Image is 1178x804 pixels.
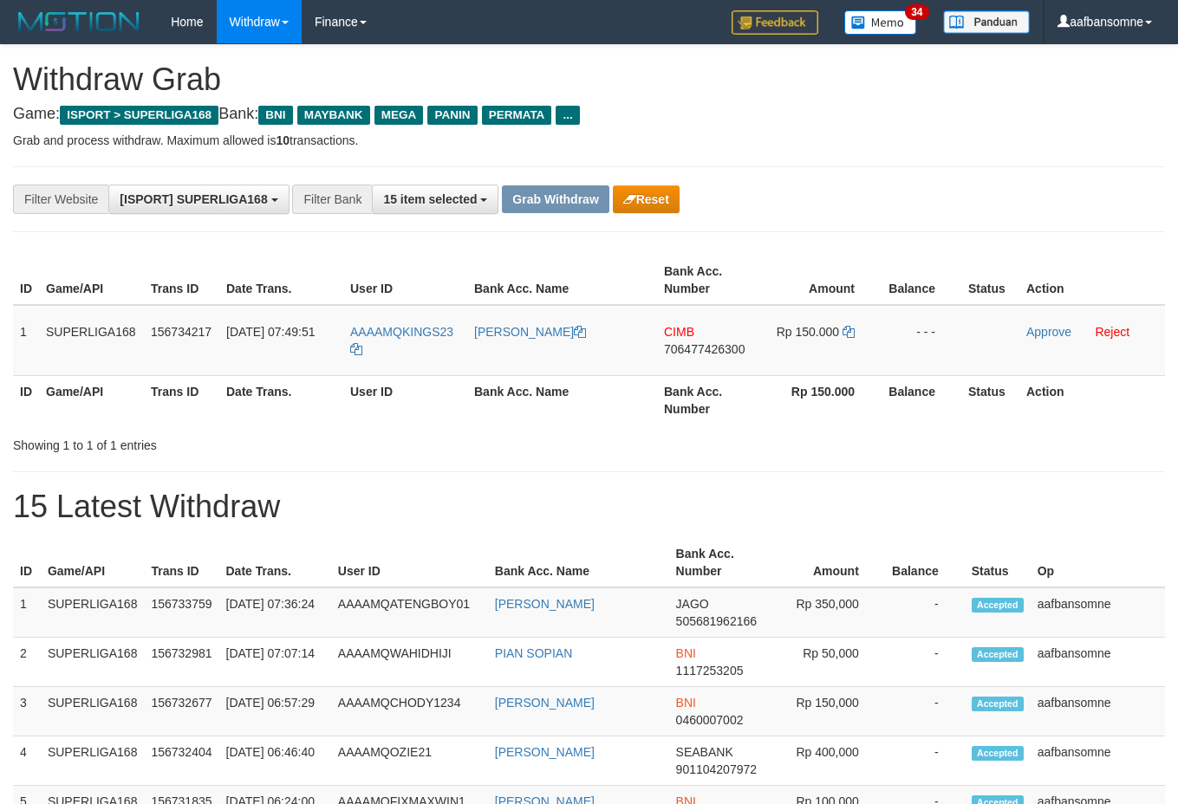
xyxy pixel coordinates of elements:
[39,256,144,305] th: Game/API
[669,538,769,587] th: Bank Acc. Number
[331,538,488,587] th: User ID
[759,256,881,305] th: Amount
[972,598,1024,613] span: Accepted
[502,185,609,213] button: Grab Withdraw
[297,106,370,125] span: MAYBANK
[41,587,145,638] td: SUPERLIGA168
[13,106,1165,123] h4: Game: Bank:
[1031,638,1165,687] td: aafbansomne
[219,375,343,425] th: Date Trans.
[427,106,477,125] span: PANIN
[144,587,218,638] td: 156733759
[13,256,39,305] th: ID
[1095,325,1129,339] a: Reject
[759,375,881,425] th: Rp 150.000
[467,375,657,425] th: Bank Acc. Name
[613,185,680,213] button: Reset
[885,587,965,638] td: -
[13,638,41,687] td: 2
[331,587,488,638] td: AAAAMQATENGBOY01
[13,132,1165,149] p: Grab and process withdraw. Maximum allowed is transactions.
[13,490,1165,524] h1: 15 Latest Withdraw
[41,538,145,587] th: Game/API
[331,638,488,687] td: AAAAMQWAHIDHIJI
[343,375,467,425] th: User ID
[350,325,453,339] span: AAAAMQKINGS23
[881,256,961,305] th: Balance
[657,256,759,305] th: Bank Acc. Number
[144,736,218,786] td: 156732404
[13,375,39,425] th: ID
[1031,538,1165,587] th: Op
[1031,687,1165,736] td: aafbansomne
[495,646,572,660] a: PIAN SOPIAN
[676,646,696,660] span: BNI
[219,538,331,587] th: Date Trans.
[331,687,488,736] td: AAAAMQCHODY1234
[885,638,965,687] td: -
[13,538,41,587] th: ID
[60,106,218,125] span: ISPORT > SUPERLIGA168
[1019,375,1165,425] th: Action
[219,736,331,786] td: [DATE] 06:46:40
[13,687,41,736] td: 3
[13,430,478,454] div: Showing 1 to 1 of 1 entries
[41,638,145,687] td: SUPERLIGA168
[292,185,372,214] div: Filter Bank
[219,687,331,736] td: [DATE] 06:57:29
[144,256,219,305] th: Trans ID
[474,325,586,339] a: [PERSON_NAME]
[972,647,1024,662] span: Accepted
[1019,256,1165,305] th: Action
[39,305,144,376] td: SUPERLIGA168
[258,106,292,125] span: BNI
[769,638,885,687] td: Rp 50,000
[13,305,39,376] td: 1
[1031,587,1165,638] td: aafbansomne
[676,614,757,628] span: Copy 505681962166 to clipboard
[226,325,315,339] span: [DATE] 07:49:51
[769,538,885,587] th: Amount
[13,185,108,214] div: Filter Website
[676,696,696,710] span: BNI
[276,133,290,147] strong: 10
[664,325,694,339] span: CIMB
[769,736,885,786] td: Rp 400,000
[664,342,745,356] span: Copy 706477426300 to clipboard
[777,325,839,339] span: Rp 150.000
[1026,325,1071,339] a: Approve
[13,62,1165,97] h1: Withdraw Grab
[972,697,1024,711] span: Accepted
[885,687,965,736] td: -
[108,185,289,214] button: [ISPORT] SUPERLIGA168
[769,587,885,638] td: Rp 350,000
[495,745,595,759] a: [PERSON_NAME]
[657,375,759,425] th: Bank Acc. Number
[144,687,218,736] td: 156732677
[881,375,961,425] th: Balance
[350,325,453,356] a: AAAAMQKINGS23
[41,687,145,736] td: SUPERLIGA168
[676,762,757,776] span: Copy 901104207972 to clipboard
[676,597,709,611] span: JAGO
[374,106,424,125] span: MEGA
[885,538,965,587] th: Balance
[343,256,467,305] th: User ID
[144,375,219,425] th: Trans ID
[13,736,41,786] td: 4
[676,745,733,759] span: SEABANK
[13,587,41,638] td: 1
[482,106,552,125] span: PERMATA
[331,736,488,786] td: AAAAMQOZIE21
[495,597,595,611] a: [PERSON_NAME]
[144,638,218,687] td: 156732981
[556,106,579,125] span: ...
[372,185,498,214] button: 15 item selected
[144,538,218,587] th: Trans ID
[844,10,917,35] img: Button%20Memo.svg
[881,305,961,376] td: - - -
[732,10,818,35] img: Feedback.jpg
[961,375,1019,425] th: Status
[219,638,331,687] td: [DATE] 07:07:14
[676,713,744,727] span: Copy 0460007002 to clipboard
